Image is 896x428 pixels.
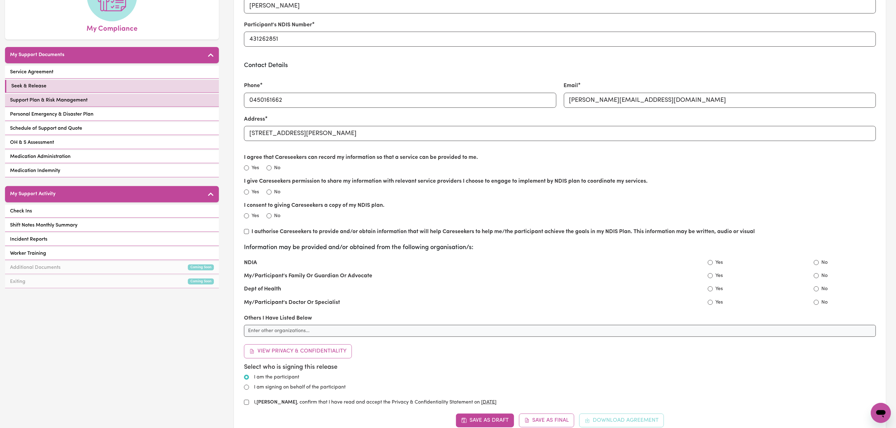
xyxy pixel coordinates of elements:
[456,414,514,427] button: Save as Draft
[10,97,87,104] span: Support Plan & Risk Management
[188,264,214,270] small: Coming Soon
[254,384,346,391] label: I am signing on behalf of the participant
[821,299,828,306] label: No
[252,188,259,196] label: Yes
[87,21,137,34] span: My Compliance
[5,150,219,163] a: Medication Administration
[5,247,219,260] a: Worker Training
[5,186,219,202] button: My Support Activity
[244,82,260,90] label: Phone
[244,244,876,251] h3: Information may be provided and/or obtained from the following organisation/s:
[254,399,496,406] label: I, , confirm that I have read and accept the Privacy & Confidentiality Statement on
[188,279,214,284] small: Coming Soon
[519,414,575,427] button: Save as Final
[257,400,297,405] strong: [PERSON_NAME]
[821,272,828,279] label: No
[5,122,219,135] a: Schedule of Support and Quote
[5,66,219,79] a: Service Agreement
[244,21,312,29] label: Participant's NDIS Number
[244,154,478,162] label: I agree that Careseekers can record my information so that a service can be provided to me.
[715,285,723,293] label: Yes
[10,167,60,175] span: Medication Indemnity
[5,219,219,232] a: Shift Notes Monthly Summary
[11,82,46,90] span: Seek & Release
[252,212,259,220] label: Yes
[244,363,876,371] h5: Select who is signing this release
[244,259,257,267] label: NDIA
[715,299,723,306] label: Yes
[10,264,61,271] span: Additional Documents
[249,229,755,234] label: I authorise Careseekers to provide and/or obtain information that will help Careseekers to help m...
[244,299,340,307] label: My/Participant's Doctor Or Specialist
[821,285,828,293] label: No
[274,212,280,220] label: No
[821,259,828,266] label: No
[254,373,299,381] label: I am the participant
[244,344,352,358] button: View Privacy & Confidentiality
[274,188,280,196] label: No
[5,164,219,177] a: Medication Indemnity
[10,125,82,132] span: Schedule of Support and Quote
[5,261,219,274] a: Additional DocumentsComing Soon
[5,94,219,107] a: Support Plan & Risk Management
[715,272,723,279] label: Yes
[244,325,876,337] input: Enter other organizations...
[244,115,265,123] label: Address
[5,47,219,63] button: My Support Documents
[5,233,219,246] a: Incident Reports
[5,136,219,149] a: OH & S Assessment
[10,153,71,160] span: Medication Administration
[10,52,64,58] h5: My Support Documents
[5,205,219,218] a: Check Ins
[715,259,723,266] label: Yes
[10,68,53,76] span: Service Agreement
[564,82,578,90] label: Email
[252,164,259,172] label: Yes
[10,207,32,215] span: Check Ins
[871,403,891,423] iframe: Button to launch messaging window, conversation in progress
[10,191,56,197] h5: My Support Activity
[481,400,496,405] u: [DATE]
[244,177,648,185] label: I give Careseekers permission to share my information with relevant service providers I choose to...
[10,250,46,257] span: Worker Training
[10,236,47,243] span: Incident Reports
[244,285,281,293] label: Dept of Health
[5,275,219,288] a: ExitingComing Soon
[10,139,54,146] span: OH & S Assessment
[5,80,219,93] a: Seek & Release
[244,272,372,280] label: My/Participant's Family Or Guardian Or Advocate
[244,201,384,210] label: I consent to giving Careseekers a copy of my NDIS plan.
[10,222,77,229] span: Shift Notes Monthly Summary
[274,164,280,172] label: No
[244,62,876,69] h3: Contact Details
[5,108,219,121] a: Personal Emergency & Disaster Plan
[10,111,93,118] span: Personal Emergency & Disaster Plan
[244,314,312,322] label: Others I Have Listed Below
[10,278,25,285] span: Exiting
